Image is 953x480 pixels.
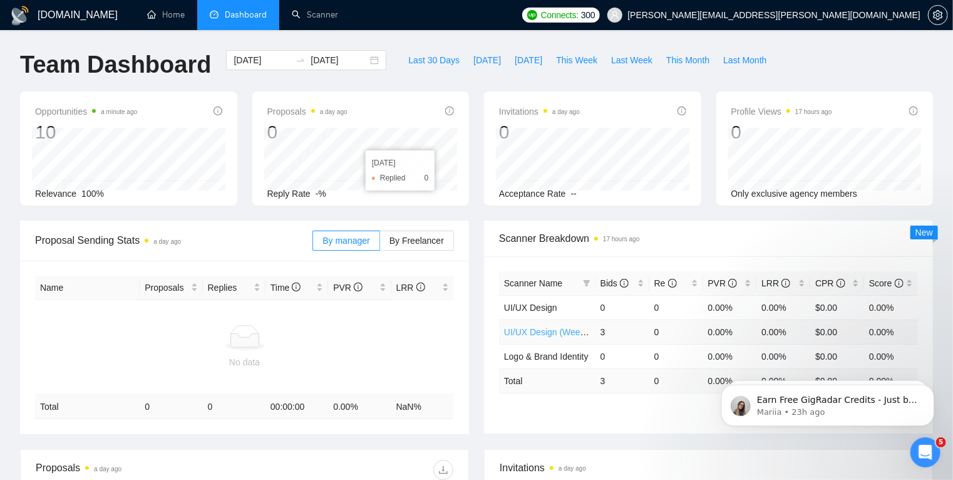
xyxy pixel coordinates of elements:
[869,278,903,288] span: Score
[225,9,267,20] span: Dashboard
[35,232,312,248] span: Proposal Sending Stats
[466,50,508,70] button: [DATE]
[425,172,429,184] span: 0
[445,107,454,115] span: info-circle
[620,279,629,288] span: info-circle
[391,395,454,419] td: NaN %
[649,368,703,393] td: 0
[595,368,649,393] td: 3
[731,120,832,144] div: 0
[810,344,864,368] td: $0.00
[929,10,947,20] span: setting
[728,279,737,288] span: info-circle
[910,437,940,467] iframe: Intercom live chat
[559,465,586,472] time: a day ago
[499,120,580,144] div: 0
[354,283,363,291] span: info-circle
[571,189,577,199] span: --
[541,8,579,22] span: Connects:
[210,10,219,19] span: dashboard
[40,355,449,369] div: No data
[500,460,917,476] span: Invitations
[101,108,137,115] time: a minute ago
[864,344,918,368] td: 0.00%
[499,189,566,199] span: Acceptance Rate
[35,395,140,419] td: Total
[145,281,188,295] span: Proposals
[267,189,311,199] span: Reply Rate
[595,320,649,344] td: 3
[703,295,757,320] td: 0.00%
[703,344,757,368] td: 0.00%
[810,320,864,344] td: $0.00
[203,395,265,419] td: 0
[668,279,677,288] span: info-circle
[333,283,363,293] span: PVR
[549,50,604,70] button: This Week
[649,344,703,368] td: 0
[35,276,140,300] th: Name
[499,104,580,119] span: Invitations
[731,104,832,119] span: Profile Views
[504,352,589,362] a: Logo & Brand Identity
[36,460,245,480] div: Proposals
[723,53,766,67] span: Last Month
[10,6,30,26] img: logo
[270,283,301,293] span: Time
[504,303,557,313] a: UI/UX Design
[234,53,291,67] input: Start date
[401,50,466,70] button: Last 30 Days
[659,50,716,70] button: This Month
[396,283,425,293] span: LRR
[473,53,501,67] span: [DATE]
[581,8,595,22] span: 300
[499,368,595,393] td: Total
[703,320,757,344] td: 0.00%
[296,55,306,65] span: swap-right
[389,236,444,246] span: By Freelancer
[703,358,953,446] iframe: Intercom notifications message
[583,279,590,287] span: filter
[140,276,202,300] th: Proposals
[434,465,453,475] span: download
[928,10,948,20] a: setting
[147,9,185,20] a: homeHome
[265,395,328,419] td: 00:00:00
[372,172,428,184] li: Replied
[915,227,933,237] span: New
[81,189,104,199] span: 100%
[292,9,338,20] a: searchScanner
[408,53,460,67] span: Last 30 Days
[416,283,425,291] span: info-circle
[595,344,649,368] td: 0
[756,320,810,344] td: 0.00%
[140,395,202,419] td: 0
[936,437,946,447] span: 5
[815,278,845,288] span: CPR
[214,107,222,115] span: info-circle
[267,104,348,119] span: Proposals
[654,278,677,288] span: Re
[781,279,790,288] span: info-circle
[603,236,639,243] time: 17 hours ago
[508,50,549,70] button: [DATE]
[94,466,121,472] time: a day ago
[35,189,76,199] span: Relevance
[810,295,864,320] td: $0.00
[504,278,562,288] span: Scanner Name
[311,53,368,67] input: End date
[292,283,301,291] span: info-circle
[35,104,137,119] span: Opportunities
[610,11,619,19] span: user
[433,460,453,480] button: download
[795,108,832,115] time: 17 hours ago
[552,108,580,115] time: a day ago
[580,274,593,293] span: filter
[756,295,810,320] td: 0.00%
[322,236,369,246] span: By manager
[296,55,306,65] span: to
